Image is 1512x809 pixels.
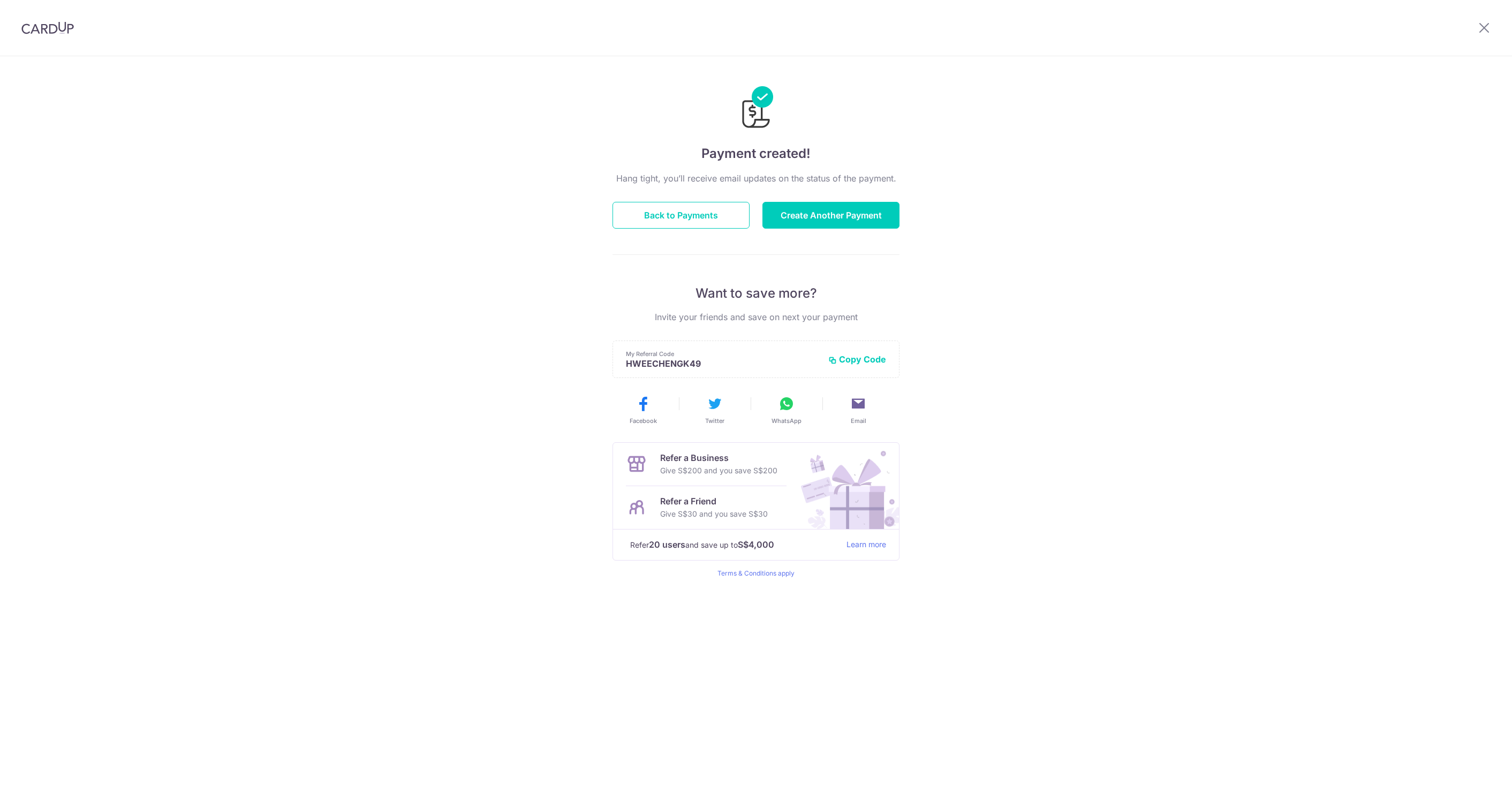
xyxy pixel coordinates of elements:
[630,538,838,551] p: Refer and save up to
[755,395,818,425] button: WhatsApp
[851,417,866,425] span: Email
[660,451,777,464] p: Refer a Business
[21,21,74,34] img: CardUp
[705,417,724,425] span: Twitter
[738,538,774,551] strong: S$4,000
[660,495,768,508] p: Refer a Friend
[611,395,675,425] button: Facebook
[791,443,899,529] img: Refer
[613,311,899,323] p: Invite your friends and save on next your payment
[762,202,899,229] button: Create Another Payment
[846,538,886,551] a: Learn more
[613,202,750,229] button: Back to Payments
[772,417,802,425] span: WhatsApp
[717,569,795,577] a: Terms & Conditions apply
[827,395,890,425] button: Email
[660,508,768,520] p: Give S$30 and you save S$30
[626,350,820,358] p: My Referral Code
[739,86,773,131] img: Payments
[613,144,899,163] h4: Payment created!
[649,538,685,551] strong: 20 users
[613,172,899,185] p: Hang tight, you’ll receive email updates on the status of the payment.
[626,358,820,369] p: HWEECHENGK49
[683,395,746,425] button: Twitter
[660,464,777,477] p: Give S$200 and you save S$200
[630,417,657,425] span: Facebook
[828,354,886,365] button: Copy Code
[613,285,899,302] p: Want to save more?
